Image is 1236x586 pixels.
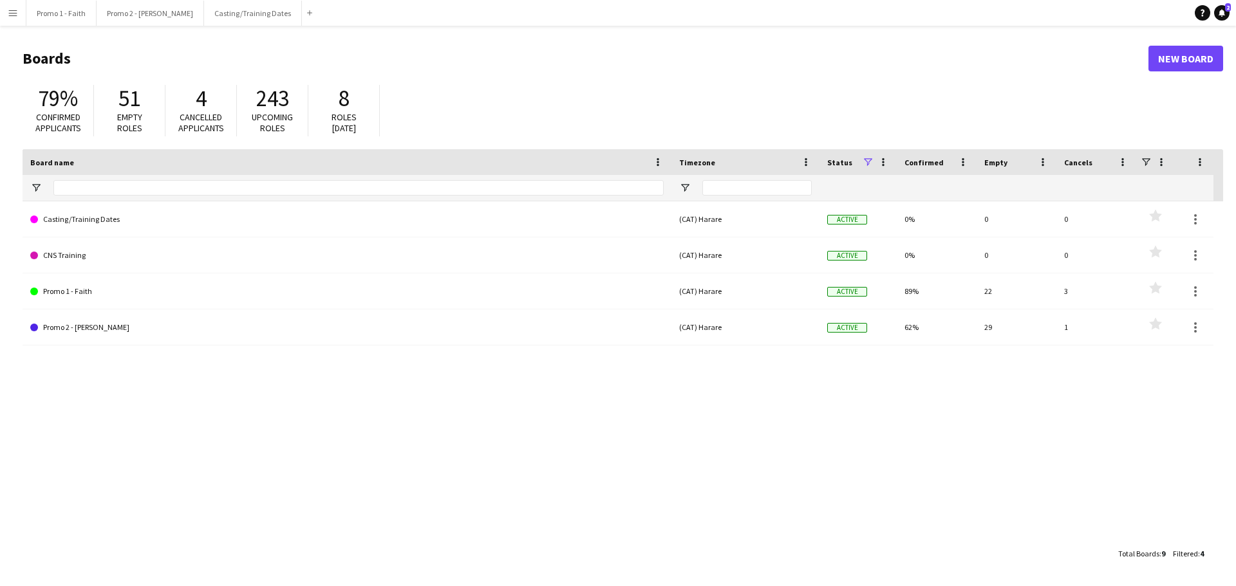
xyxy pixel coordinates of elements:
span: Roles [DATE] [332,111,357,134]
div: 0 [1056,201,1136,237]
span: Cancels [1064,158,1092,167]
span: Board name [30,158,74,167]
h1: Boards [23,49,1148,68]
span: 51 [118,84,140,113]
span: 243 [256,84,289,113]
div: 0% [897,237,977,273]
span: 9 [1161,549,1165,558]
div: 62% [897,309,977,345]
button: Casting/Training Dates [204,1,302,26]
span: Timezone [679,158,715,167]
span: Empty [984,158,1007,167]
span: Cancelled applicants [178,111,224,134]
span: Total Boards [1118,549,1159,558]
span: Empty roles [117,111,142,134]
div: (CAT) Harare [671,201,819,237]
button: Open Filter Menu [679,182,691,194]
div: 1 [1056,309,1136,345]
span: Active [827,215,867,224]
div: 89% [897,273,977,309]
div: (CAT) Harare [671,309,819,345]
div: 0 [977,237,1056,273]
div: 29 [977,309,1056,345]
div: (CAT) Harare [671,237,819,273]
input: Board name Filter Input [53,180,664,196]
div: 3 [1056,273,1136,309]
a: Casting/Training Dates [30,201,664,237]
a: 2 [1214,5,1230,21]
div: : [1173,541,1204,566]
button: Open Filter Menu [30,182,42,194]
span: Active [827,323,867,333]
span: 2 [1225,3,1231,12]
span: Upcoming roles [252,111,293,134]
a: Promo 1 - Faith [30,273,664,309]
span: 8 [339,84,350,113]
a: New Board [1148,46,1223,71]
span: 4 [196,84,207,113]
span: Active [827,287,867,297]
a: CNS Training [30,237,664,273]
div: : [1118,541,1165,566]
button: Promo 2 - [PERSON_NAME] [97,1,204,26]
input: Timezone Filter Input [702,180,812,196]
span: 79% [38,84,78,113]
span: Confirmed [904,158,944,167]
span: Status [827,158,852,167]
div: 0 [977,201,1056,237]
span: Confirmed applicants [35,111,81,134]
span: Active [827,251,867,261]
div: 0 [1056,237,1136,273]
span: Filtered [1173,549,1198,558]
div: 22 [977,273,1056,309]
button: Promo 1 - Faith [26,1,97,26]
span: 4 [1200,549,1204,558]
div: 0% [897,201,977,237]
div: (CAT) Harare [671,273,819,309]
a: Promo 2 - [PERSON_NAME] [30,309,664,345]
